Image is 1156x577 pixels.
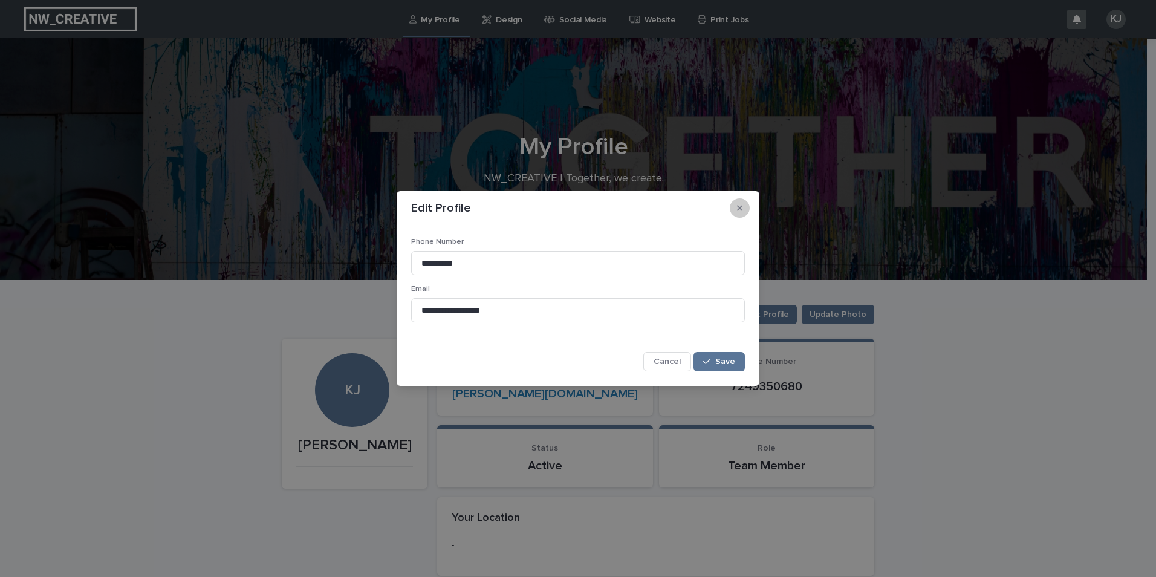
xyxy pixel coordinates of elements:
span: Save [715,357,735,366]
button: Cancel [643,352,691,371]
button: Save [693,352,745,371]
span: Cancel [654,357,681,366]
span: Phone Number [411,238,464,246]
p: Edit Profile [411,201,471,215]
span: Email [411,285,430,293]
